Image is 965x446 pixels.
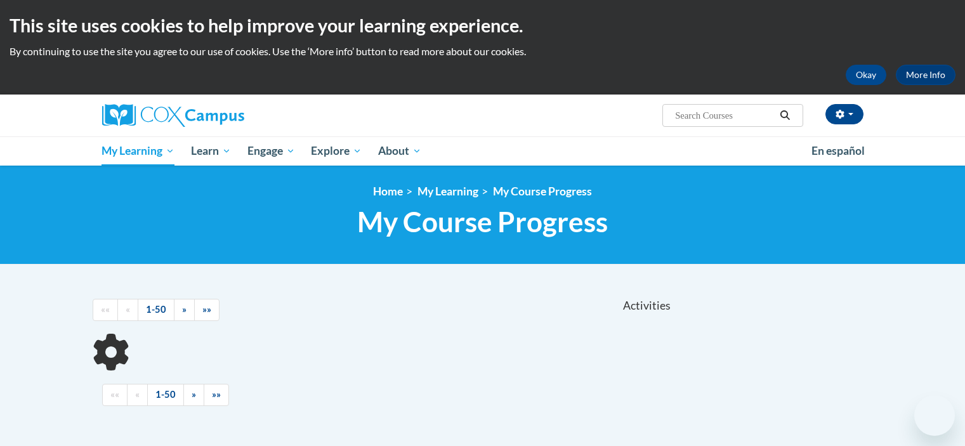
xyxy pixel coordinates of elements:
[110,389,119,400] span: ««
[10,44,955,58] p: By continuing to use the site you agree to our use of cookies. Use the ‘More info’ button to read...
[803,138,873,164] a: En español
[370,136,430,166] a: About
[83,136,883,166] div: Main menu
[192,389,196,400] span: »
[204,384,229,406] a: End
[825,104,863,124] button: Account Settings
[101,304,110,315] span: ««
[303,136,370,166] a: Explore
[493,185,592,198] a: My Course Progress
[102,104,244,127] img: Cox Campus
[775,108,794,123] button: Search
[378,143,421,159] span: About
[311,143,362,159] span: Explore
[126,304,130,315] span: «
[182,304,187,315] span: »
[247,143,295,159] span: Engage
[846,65,886,85] button: Okay
[623,299,671,313] span: Activities
[102,384,128,406] a: Begining
[102,143,174,159] span: My Learning
[811,144,865,157] span: En español
[373,185,403,198] a: Home
[135,389,140,400] span: «
[117,299,138,321] a: Previous
[183,136,239,166] a: Learn
[138,299,174,321] a: 1-50
[896,65,955,85] a: More Info
[147,384,184,406] a: 1-50
[174,299,195,321] a: Next
[93,299,118,321] a: Begining
[183,384,204,406] a: Next
[10,13,955,38] h2: This site uses cookies to help improve your learning experience.
[194,299,220,321] a: End
[94,136,183,166] a: My Learning
[102,104,343,127] a: Cox Campus
[914,395,955,436] iframe: Button to launch messaging window
[417,185,478,198] a: My Learning
[127,384,148,406] a: Previous
[239,136,303,166] a: Engage
[357,205,608,239] span: My Course Progress
[202,304,211,315] span: »»
[674,108,775,123] input: Search Courses
[212,389,221,400] span: »»
[191,143,231,159] span: Learn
